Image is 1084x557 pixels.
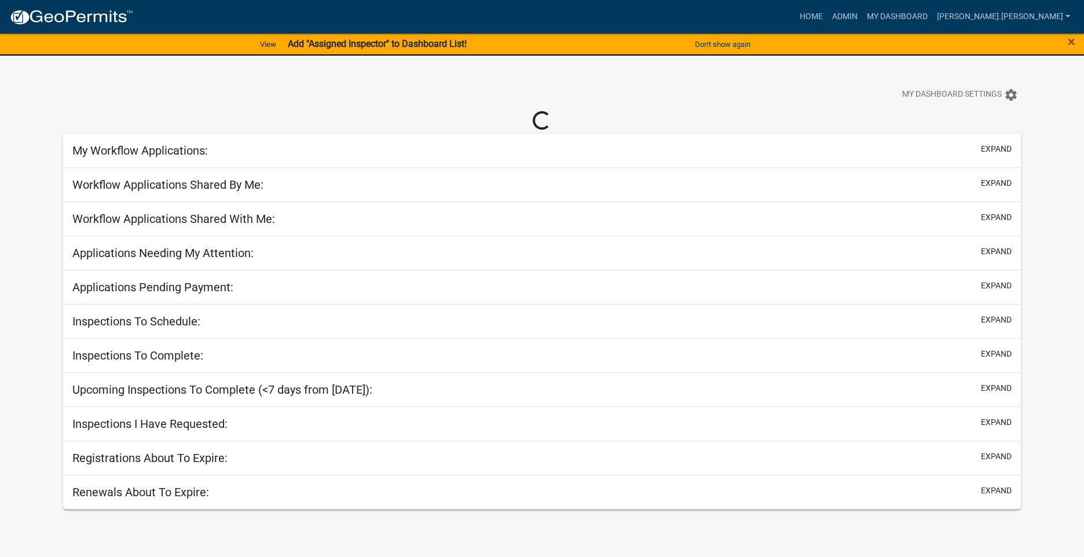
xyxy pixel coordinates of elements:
h5: Workflow Applications Shared With Me: [72,212,275,226]
a: Admin [827,6,862,28]
button: My Dashboard Settingssettings [893,83,1027,106]
button: expand [981,382,1012,394]
h5: My Workflow Applications: [72,144,208,157]
h5: Applications Pending Payment: [72,280,233,294]
button: expand [981,450,1012,463]
button: expand [981,177,1012,189]
a: [PERSON_NAME].[PERSON_NAME] [932,6,1075,28]
h5: Inspections I Have Requested: [72,417,228,431]
button: expand [981,280,1012,292]
i: settings [1004,88,1018,102]
span: My Dashboard Settings [902,88,1002,102]
span: × [1068,34,1075,50]
button: expand [981,211,1012,223]
button: expand [981,245,1012,258]
button: expand [981,348,1012,360]
button: expand [981,485,1012,497]
h5: Renewals About To Expire: [72,485,209,499]
h5: Inspections To Complete: [72,349,203,362]
h5: Workflow Applications Shared By Me: [72,178,263,192]
button: Close [1068,35,1075,49]
button: expand [981,314,1012,326]
h5: Upcoming Inspections To Complete (<7 days from [DATE]): [72,383,372,397]
h5: Registrations About To Expire: [72,451,228,465]
strong: Add "Assigned Inspector" to Dashboard List! [288,38,467,49]
a: View [255,35,281,54]
button: Don't show again [690,35,755,54]
a: Home [795,6,827,28]
button: expand [981,416,1012,428]
a: My Dashboard [862,6,932,28]
h5: Applications Needing My Attention: [72,246,254,260]
button: expand [981,143,1012,155]
h5: Inspections To Schedule: [72,314,200,328]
